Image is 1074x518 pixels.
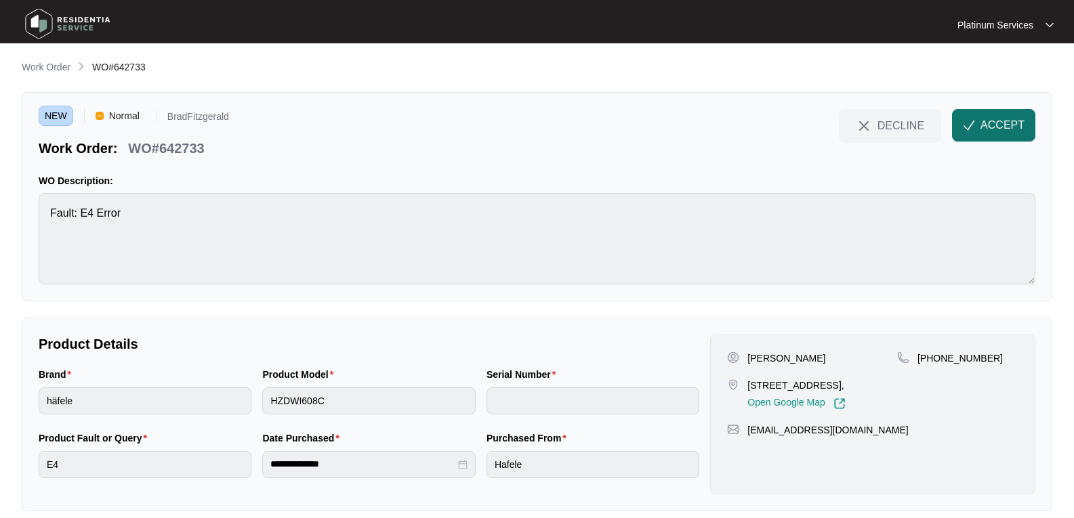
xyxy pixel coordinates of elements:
[727,423,739,435] img: map-pin
[963,119,975,131] img: check-Icon
[262,368,339,381] label: Product Model
[957,18,1033,32] p: Platinum Services
[39,139,117,158] p: Work Order:
[262,387,475,414] input: Product Model
[104,106,145,126] span: Normal
[487,387,699,414] input: Serial Number
[270,457,455,471] input: Date Purchased
[487,451,699,478] input: Purchased From
[487,431,572,445] label: Purchased From
[39,334,699,353] p: Product Details
[877,118,924,133] span: DECLINE
[747,379,845,392] p: [STREET_ADDRESS],
[917,351,1003,365] p: [PHONE_NUMBER]
[39,368,77,381] label: Brand
[39,387,251,414] input: Brand
[39,431,152,445] label: Product Fault or Query
[19,60,73,75] a: Work Order
[167,112,229,126] p: BradFitzgerald
[839,109,941,142] button: close-IconDECLINE
[856,118,872,134] img: close-Icon
[22,60,70,74] p: Work Order
[262,431,344,445] label: Date Purchased
[747,423,908,437] p: [EMAIL_ADDRESS][DOMAIN_NAME]
[727,379,739,391] img: map-pin
[20,3,115,44] img: residentia service logo
[76,61,87,72] img: chevron-right
[96,112,104,120] img: Vercel Logo
[747,351,825,365] p: [PERSON_NAME]
[487,368,561,381] label: Serial Number
[952,109,1035,142] button: check-IconACCEPT
[727,351,739,364] img: user-pin
[39,451,251,478] input: Product Fault or Query
[39,193,1035,284] textarea: Fault: E4 Error
[980,117,1025,133] span: ACCEPT
[92,62,146,72] span: WO#642733
[39,106,73,126] span: NEW
[39,174,1035,188] p: WO Description:
[747,397,845,410] a: Open Google Map
[833,397,846,410] img: Link-External
[897,351,909,364] img: map-pin
[1046,22,1054,28] img: dropdown arrow
[128,139,204,158] p: WO#642733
